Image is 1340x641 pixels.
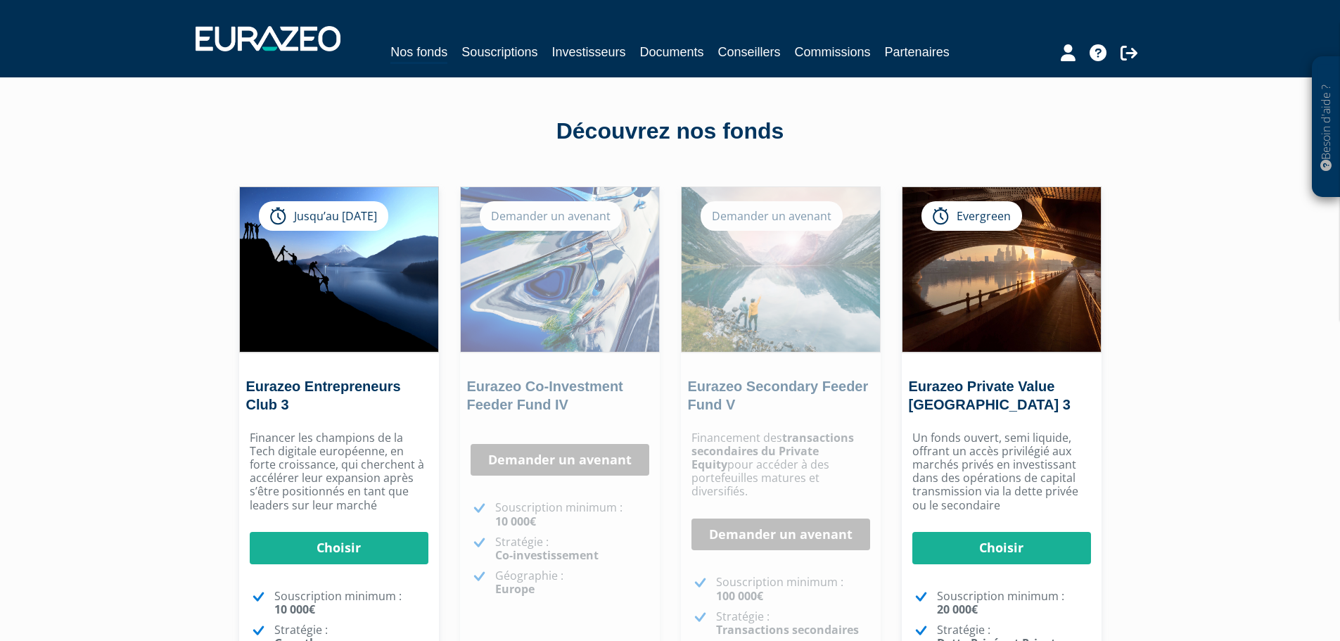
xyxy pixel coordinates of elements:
[885,42,950,62] a: Partenaires
[246,379,401,412] a: Eurazeo Entrepreneurs Club 3
[718,42,781,62] a: Conseillers
[461,42,537,62] a: Souscriptions
[921,201,1022,231] div: Evergreen
[250,431,428,512] p: Financer les champions de la Tech digitale européenne, en forte croissance, qui cherchent à accél...
[461,187,659,352] img: Eurazeo Co-Investment Feeder Fund IV
[495,501,649,528] p: Souscription minimum :
[912,532,1091,564] a: Choisir
[240,187,438,352] img: Eurazeo Entrepreneurs Club 3
[495,581,535,597] strong: Europe
[639,42,703,62] a: Documents
[691,430,854,472] strong: transactions secondaires du Private Equity
[390,42,447,64] a: Nos fonds
[495,569,649,596] p: Géographie :
[691,519,870,551] a: Demander un avenant
[795,42,871,62] a: Commissions
[250,532,428,564] a: Choisir
[495,547,599,563] strong: Co-investissement
[269,115,1071,148] div: Découvrez nos fonds
[716,610,870,637] p: Stratégie :
[1318,64,1334,191] p: Besoin d'aide ?
[937,590,1091,616] p: Souscription minimum :
[909,379,1071,412] a: Eurazeo Private Value [GEOGRAPHIC_DATA] 3
[274,602,315,617] strong: 10 000€
[551,42,625,62] a: Investisseurs
[902,187,1101,352] img: Eurazeo Private Value Europe 3
[259,201,388,231] div: Jusqu’au [DATE]
[495,514,536,529] strong: 10 000€
[274,590,428,616] p: Souscription minimum :
[701,201,843,231] div: Demander un avenant
[691,431,870,499] p: Financement des pour accéder à des portefeuilles matures et diversifiés.
[480,201,622,231] div: Demander un avenant
[716,588,763,604] strong: 100 000€
[682,187,880,352] img: Eurazeo Secondary Feeder Fund V
[495,535,649,562] p: Stratégie :
[937,602,978,617] strong: 20 000€
[688,379,869,412] a: Eurazeo Secondary Feeder Fund V
[471,444,649,476] a: Demander un avenant
[467,379,623,412] a: Eurazeo Co-Investment Feeder Fund IV
[196,26,340,51] img: 1732889491-logotype_eurazeo_blanc_rvb.png
[716,576,870,602] p: Souscription minimum :
[716,622,859,637] strong: Transactions secondaires
[912,431,1091,512] p: Un fonds ouvert, semi liquide, offrant un accès privilégié aux marchés privés en investissant dan...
